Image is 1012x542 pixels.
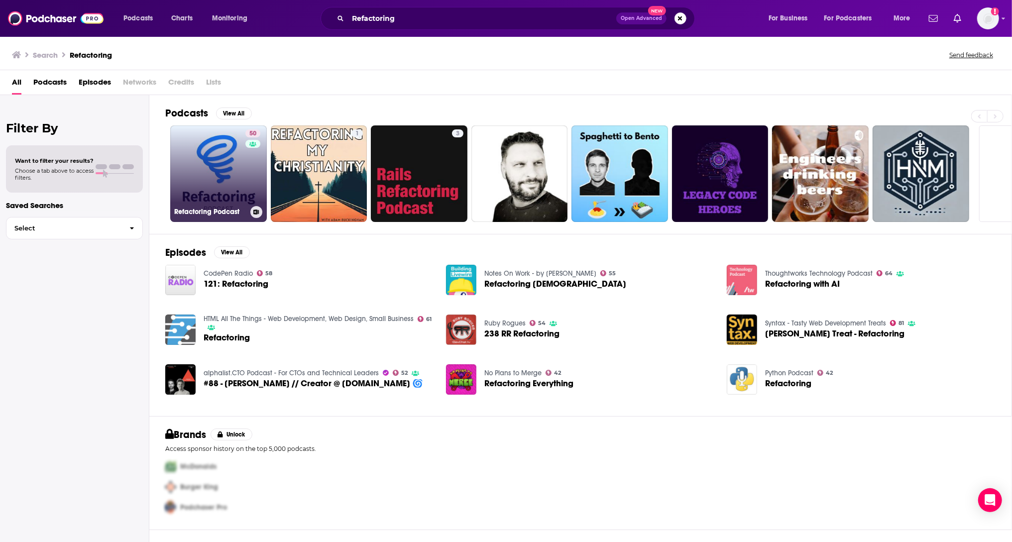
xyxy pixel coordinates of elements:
[271,125,367,222] a: 1
[727,265,757,295] img: Refactoring with AI
[204,315,414,323] a: HTML All The Things - Web Development, Web Design, Small Business
[371,125,467,222] a: 3
[165,445,996,452] p: Access sponsor history on the top 5,000 podcasts.
[991,7,999,15] svg: Add a profile image
[15,157,94,164] span: Want to filter your results?
[12,74,21,95] a: All
[890,320,904,326] a: 81
[609,271,616,276] span: 55
[165,315,196,345] img: Refactoring
[174,208,246,216] h3: Refactoring Podcast
[765,280,840,288] a: Refactoring with AI
[925,10,942,27] a: Show notifications dropdown
[452,129,463,137] a: 3
[817,370,833,376] a: 42
[977,7,999,29] button: Show profile menu
[765,329,904,338] a: Hasty Treat - Refactoring
[161,477,180,497] img: Second Pro Logo
[168,74,194,95] span: Credits
[769,11,808,25] span: For Business
[446,315,476,345] img: 238 RR Refactoring
[216,108,252,119] button: View All
[946,51,996,59] button: Send feedback
[33,74,67,95] a: Podcasts
[530,320,546,326] a: 54
[204,369,379,377] a: alphalist.CTO Podcast - For CTOs and Technical Leaders
[546,370,562,376] a: 42
[456,129,459,139] span: 3
[355,129,359,139] span: 1
[116,10,166,26] button: open menu
[765,369,813,377] a: Python Podcast
[351,129,363,137] a: 1
[205,10,260,26] button: open menu
[554,371,561,375] span: 42
[484,280,626,288] a: Refactoring Gospel
[600,270,616,276] a: 55
[446,364,476,395] img: Refactoring Everything
[484,319,526,327] a: Ruby Rogues
[621,16,662,21] span: Open Advanced
[484,329,560,338] a: 238 RR Refactoring
[899,321,904,325] span: 81
[418,316,432,322] a: 61
[765,319,886,327] a: Syntax - Tasty Web Development Treats
[180,462,217,471] span: McDonalds
[426,317,432,322] span: 61
[204,379,423,388] span: #88 - [PERSON_NAME] // Creator @ [DOMAIN_NAME] 🌀
[165,429,207,441] h2: Brands
[446,265,476,295] img: Refactoring Gospel
[265,271,272,276] span: 58
[484,369,542,377] a: No Plans to Merge
[616,12,667,24] button: Open AdvancedNew
[330,7,704,30] div: Search podcasts, credits, & more...
[123,74,156,95] span: Networks
[765,269,873,278] a: Thoughtworks Technology Podcast
[977,7,999,29] img: User Profile
[348,10,616,26] input: Search podcasts, credits, & more...
[171,11,193,25] span: Charts
[762,10,820,26] button: open menu
[824,11,872,25] span: For Podcasters
[484,269,596,278] a: Notes On Work - by Caleb Porzio
[484,379,573,388] a: Refactoring Everything
[8,9,104,28] img: Podchaser - Follow, Share and Rate Podcasts
[123,11,153,25] span: Podcasts
[401,371,408,375] span: 52
[180,483,218,491] span: Burger King
[211,429,253,440] button: Unlock
[393,370,408,376] a: 52
[977,7,999,29] span: Logged in as cmand-s
[170,125,267,222] a: 50Refactoring Podcast
[6,201,143,210] p: Saved Searches
[70,50,112,60] h3: Refactoring
[204,333,250,342] a: Refactoring
[206,74,221,95] span: Lists
[161,497,180,518] img: Third Pro Logo
[161,456,180,477] img: First Pro Logo
[204,280,268,288] a: 121: Refactoring
[165,10,199,26] a: Charts
[165,364,196,395] img: #88 - Luca Rossi // Creator @ refactoring.club 🌀
[887,10,923,26] button: open menu
[885,271,893,276] span: 64
[765,379,811,388] a: Refactoring
[6,225,121,231] span: Select
[826,371,833,375] span: 42
[727,364,757,395] img: Refactoring
[15,167,94,181] span: Choose a tab above to access filters.
[648,6,666,15] span: New
[180,503,227,512] span: Podchaser Pro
